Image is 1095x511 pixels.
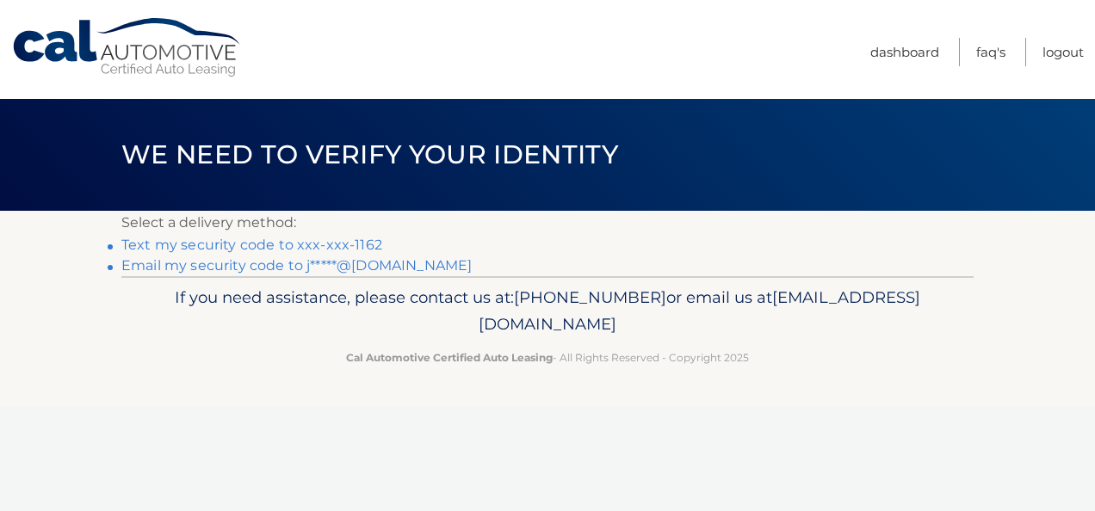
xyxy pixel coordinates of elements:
[976,38,1005,66] a: FAQ's
[11,17,244,78] a: Cal Automotive
[133,284,962,339] p: If you need assistance, please contact us at: or email us at
[121,139,618,170] span: We need to verify your identity
[121,211,974,235] p: Select a delivery method:
[870,38,939,66] a: Dashboard
[121,257,472,274] a: Email my security code to j*****@[DOMAIN_NAME]
[1042,38,1084,66] a: Logout
[121,237,382,253] a: Text my security code to xxx-xxx-1162
[346,351,553,364] strong: Cal Automotive Certified Auto Leasing
[133,348,962,366] p: - All Rights Reserved - Copyright 2025
[514,287,666,307] span: [PHONE_NUMBER]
